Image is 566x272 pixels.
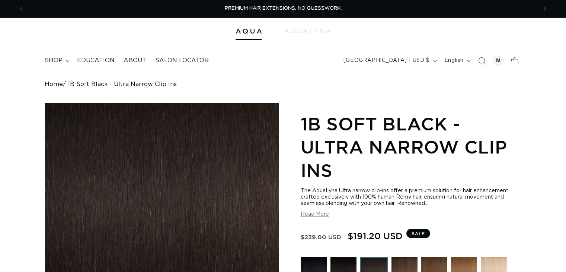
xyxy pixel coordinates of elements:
[45,57,63,64] span: shop
[440,54,474,68] button: English
[444,57,464,64] span: English
[45,81,521,88] nav: breadcrumbs
[225,6,342,11] span: PREMIUM HAIR EXTENSIONS. NO GUESSWORK.
[406,229,430,238] span: Sale
[40,52,73,69] summary: shop
[73,52,119,69] a: Education
[343,57,430,64] span: [GEOGRAPHIC_DATA] | USD $
[77,57,115,64] span: Education
[236,29,262,34] img: Aqua Hair Extensions
[45,81,63,88] a: Home
[474,53,490,69] summary: Search
[68,81,177,88] span: 1B Soft Black - Ultra Narrow Clip Ins
[537,2,553,16] button: Next announcement
[284,29,331,33] img: aqualyna.com
[151,52,213,69] a: Salon Locator
[339,54,440,68] button: [GEOGRAPHIC_DATA] | USD $
[348,229,403,243] span: $191.20 USD
[301,112,521,182] h1: 1B Soft Black - Ultra Narrow Clip Ins
[155,57,209,64] span: Salon Locator
[301,211,329,218] button: Read More
[301,188,521,207] div: The AquaLyna Ultra narrow clip-ins offer a premium solution for hair enhancement, crafted exclusi...
[119,52,151,69] a: About
[124,57,146,64] span: About
[301,230,341,244] s: $239.00 USD
[13,2,29,16] button: Previous announcement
